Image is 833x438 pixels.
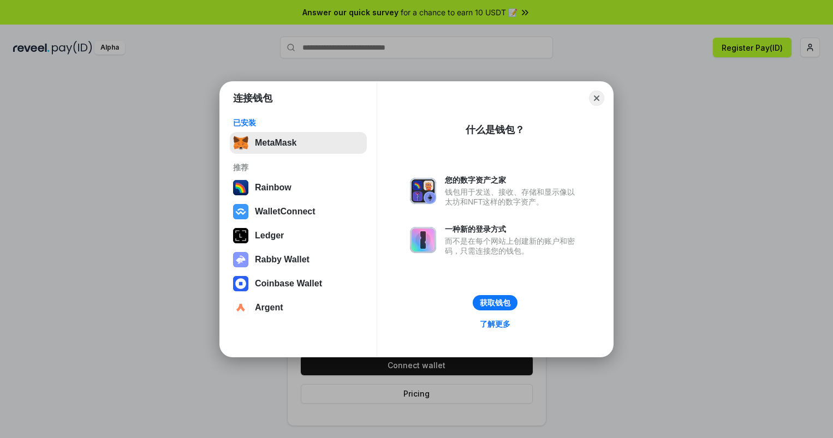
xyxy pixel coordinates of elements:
img: svg+xml,%3Csvg%20width%3D%2228%22%20height%3D%2228%22%20viewBox%3D%220%200%2028%2028%22%20fill%3D... [233,204,248,219]
div: Rabby Wallet [255,255,310,265]
img: svg+xml,%3Csvg%20xmlns%3D%22http%3A%2F%2Fwww.w3.org%2F2000%2Fsvg%22%20fill%3D%22none%22%20viewBox... [410,227,436,253]
h1: 连接钱包 [233,92,272,105]
img: svg+xml,%3Csvg%20width%3D%22120%22%20height%3D%22120%22%20viewBox%3D%220%200%20120%20120%22%20fil... [233,180,248,195]
div: 获取钱包 [480,298,510,308]
button: Close [589,91,604,106]
button: Coinbase Wallet [230,273,367,295]
img: svg+xml,%3Csvg%20width%3D%2228%22%20height%3D%2228%22%20viewBox%3D%220%200%2028%2028%22%20fill%3D... [233,276,248,291]
div: 钱包用于发送、接收、存储和显示像以太坊和NFT这样的数字资产。 [445,187,580,207]
img: svg+xml,%3Csvg%20xmlns%3D%22http%3A%2F%2Fwww.w3.org%2F2000%2Fsvg%22%20width%3D%2228%22%20height%3... [233,228,248,243]
a: 了解更多 [473,317,517,331]
div: 而不是在每个网站上创建新的账户和密码，只需连接您的钱包。 [445,236,580,256]
button: Ledger [230,225,367,247]
button: 获取钱包 [473,295,517,310]
div: 一种新的登录方式 [445,224,580,234]
div: 了解更多 [480,319,510,329]
button: WalletConnect [230,201,367,223]
img: svg+xml,%3Csvg%20width%3D%2228%22%20height%3D%2228%22%20viewBox%3D%220%200%2028%2028%22%20fill%3D... [233,300,248,315]
img: svg+xml,%3Csvg%20fill%3D%22none%22%20height%3D%2233%22%20viewBox%3D%220%200%2035%2033%22%20width%... [233,135,248,151]
img: svg+xml,%3Csvg%20xmlns%3D%22http%3A%2F%2Fwww.w3.org%2F2000%2Fsvg%22%20fill%3D%22none%22%20viewBox... [410,178,436,204]
button: MetaMask [230,132,367,154]
div: Ledger [255,231,284,241]
img: svg+xml,%3Csvg%20xmlns%3D%22http%3A%2F%2Fwww.w3.org%2F2000%2Fsvg%22%20fill%3D%22none%22%20viewBox... [233,252,248,267]
button: Rabby Wallet [230,249,367,271]
div: WalletConnect [255,207,316,217]
div: Coinbase Wallet [255,279,322,289]
div: Argent [255,303,283,313]
div: Rainbow [255,183,291,193]
button: Rainbow [230,177,367,199]
div: 已安装 [233,118,364,128]
div: 您的数字资产之家 [445,175,580,185]
div: MetaMask [255,138,296,148]
button: Argent [230,297,367,319]
div: 推荐 [233,163,364,172]
div: 什么是钱包？ [466,123,525,136]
